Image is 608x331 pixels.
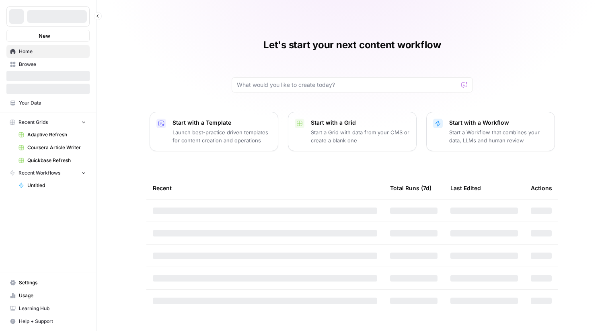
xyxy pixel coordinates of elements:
a: Usage [6,289,90,302]
span: Adaptive Refresh [27,131,86,138]
span: New [39,32,50,40]
span: Learning Hub [19,305,86,312]
span: Help + Support [19,318,86,325]
a: Untitled [15,179,90,192]
button: New [6,30,90,42]
button: Recent Grids [6,116,90,128]
span: Quickbase Refresh [27,157,86,164]
button: Start with a GridStart a Grid with data from your CMS or create a blank one [288,112,417,151]
a: Quickbase Refresh [15,154,90,167]
span: Usage [19,292,86,299]
a: Coursera Article Writer [15,141,90,154]
a: Settings [6,276,90,289]
a: Your Data [6,97,90,109]
span: Coursera Article Writer [27,144,86,151]
a: Home [6,45,90,58]
a: Browse [6,58,90,71]
span: Home [19,48,86,55]
span: Recent Workflows [18,169,60,177]
p: Launch best-practice driven templates for content creation and operations [173,128,271,144]
span: Settings [19,279,86,286]
p: Start a Grid with data from your CMS or create a blank one [311,128,410,144]
button: Help + Support [6,315,90,328]
button: Recent Workflows [6,167,90,179]
button: Start with a WorkflowStart a Workflow that combines your data, LLMs and human review [426,112,555,151]
input: What would you like to create today? [237,81,458,89]
div: Actions [531,177,552,199]
h1: Let's start your next content workflow [263,39,441,51]
p: Start with a Workflow [449,119,548,127]
a: Adaptive Refresh [15,128,90,141]
div: Recent [153,177,377,199]
span: Browse [19,61,86,68]
span: Recent Grids [18,119,48,126]
div: Last Edited [450,177,481,199]
p: Start a Workflow that combines your data, LLMs and human review [449,128,548,144]
button: Start with a TemplateLaunch best-practice driven templates for content creation and operations [150,112,278,151]
span: Your Data [19,99,86,107]
span: Untitled [27,182,86,189]
p: Start with a Template [173,119,271,127]
p: Start with a Grid [311,119,410,127]
a: Learning Hub [6,302,90,315]
div: Total Runs (7d) [390,177,431,199]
